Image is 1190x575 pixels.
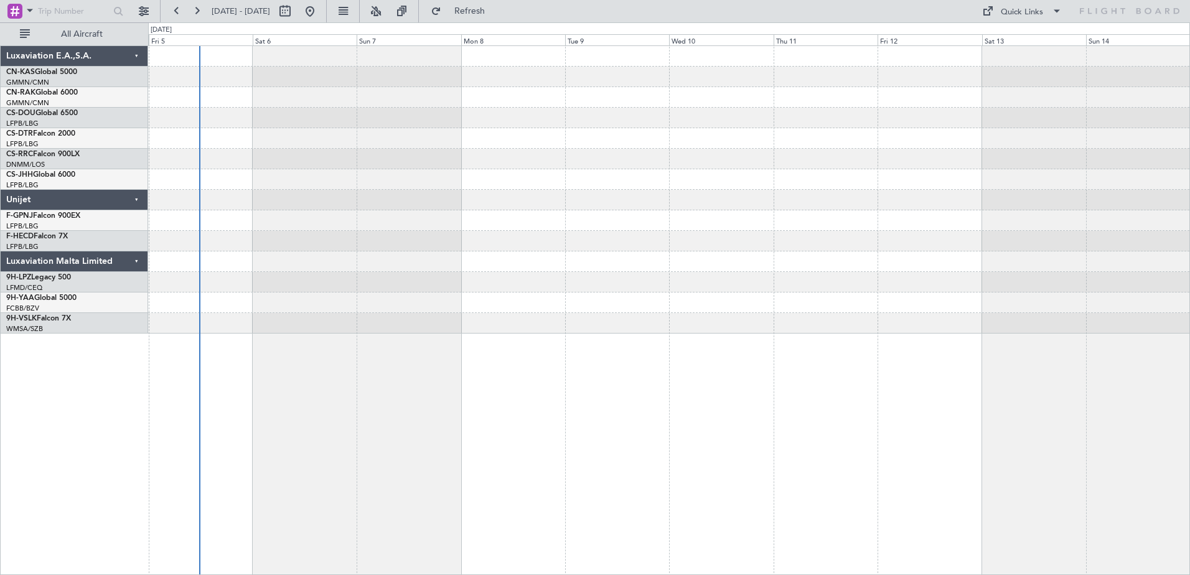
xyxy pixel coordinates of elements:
[1086,34,1190,45] div: Sun 14
[6,139,39,149] a: LFPB/LBG
[6,242,39,251] a: LFPB/LBG
[6,78,49,87] a: GMMN/CMN
[6,130,33,138] span: CS-DTR
[982,34,1086,45] div: Sat 13
[6,89,35,96] span: CN-RAK
[149,34,253,45] div: Fri 5
[6,315,37,322] span: 9H-VSLK
[444,7,496,16] span: Refresh
[6,222,39,231] a: LFPB/LBG
[6,171,33,179] span: CS-JHH
[6,274,31,281] span: 9H-LPZ
[6,315,71,322] a: 9H-VSLKFalcon 7X
[565,34,669,45] div: Tue 9
[6,68,35,76] span: CN-KAS
[6,160,45,169] a: DNMM/LOS
[669,34,773,45] div: Wed 10
[6,294,77,302] a: 9H-YAAGlobal 5000
[6,233,68,240] a: F-HECDFalcon 7X
[6,283,42,292] a: LFMD/CEQ
[6,98,49,108] a: GMMN/CMN
[6,324,43,334] a: WMSA/SZB
[878,34,982,45] div: Fri 12
[976,1,1068,21] button: Quick Links
[151,25,172,35] div: [DATE]
[6,304,39,313] a: FCBB/BZV
[32,30,131,39] span: All Aircraft
[6,212,33,220] span: F-GPNJ
[6,110,35,117] span: CS-DOU
[357,34,461,45] div: Sun 7
[461,34,565,45] div: Mon 8
[6,119,39,128] a: LFPB/LBG
[14,24,135,44] button: All Aircraft
[38,2,110,21] input: Trip Number
[212,6,270,17] span: [DATE] - [DATE]
[1001,6,1043,19] div: Quick Links
[774,34,878,45] div: Thu 11
[6,180,39,190] a: LFPB/LBG
[6,294,34,302] span: 9H-YAA
[6,151,33,158] span: CS-RRC
[6,212,80,220] a: F-GPNJFalcon 900EX
[6,68,77,76] a: CN-KASGlobal 5000
[6,130,75,138] a: CS-DTRFalcon 2000
[6,89,78,96] a: CN-RAKGlobal 6000
[6,233,34,240] span: F-HECD
[253,34,357,45] div: Sat 6
[6,151,80,158] a: CS-RRCFalcon 900LX
[425,1,500,21] button: Refresh
[6,171,75,179] a: CS-JHHGlobal 6000
[6,110,78,117] a: CS-DOUGlobal 6500
[6,274,71,281] a: 9H-LPZLegacy 500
